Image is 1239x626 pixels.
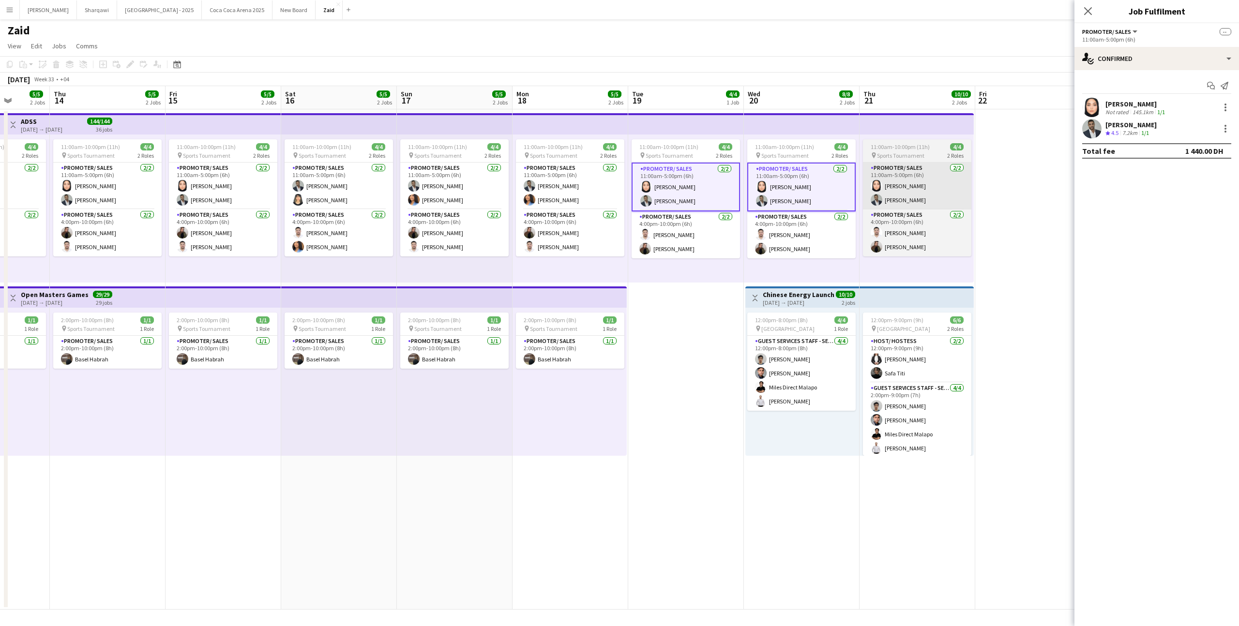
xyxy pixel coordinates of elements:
[763,299,835,306] div: [DATE] → [DATE]
[408,316,461,324] span: 2:00pm-10:00pm (8h)
[25,316,38,324] span: 1/1
[719,143,732,150] span: 4/4
[414,152,462,159] span: Sports Tournament
[96,125,112,133] div: 36 jobs
[168,95,177,106] span: 15
[862,95,876,106] span: 21
[530,152,577,159] span: Sports Tournament
[950,143,964,150] span: 4/4
[492,90,506,98] span: 5/5
[316,0,343,19] button: Zaid
[169,139,277,256] div: 11:00am-10:00pm (11h)4/4 Sports Tournament2 RolesPromoter/ Sales2/211:00am-5:00pm (6h)[PERSON_NAM...
[285,139,393,256] div: 11:00am-10:00pm (11h)4/4 Sports Tournament2 RolesPromoter/ Sales2/211:00am-5:00pm (6h)[PERSON_NAM...
[952,90,971,98] span: 10/10
[285,336,393,369] app-card-role: Promoter/ Sales1/12:00pm-10:00pm (8h)Basel Habrah
[140,316,154,324] span: 1/1
[77,0,117,19] button: Sharqawi
[292,316,345,324] span: 2:00pm-10:00pm (8h)
[1082,28,1139,35] button: Promoter/ Sales
[1141,129,1149,136] app-skills-label: 1/1
[169,209,277,256] app-card-role: Promoter/ Sales2/24:00pm-10:00pm (6h)[PERSON_NAME][PERSON_NAME]
[285,313,393,369] div: 2:00pm-10:00pm (8h)1/1 Sports Tournament1 RolePromoter/ Sales1/12:00pm-10:00pm (8h)Basel Habrah
[169,89,177,98] span: Fri
[400,313,509,369] app-job-card: 2:00pm-10:00pm (8h)1/1 Sports Tournament1 RolePromoter/ Sales1/12:00pm-10:00pm (8h)Basel Habrah
[52,42,66,50] span: Jobs
[93,291,112,298] span: 29/29
[256,316,270,324] span: 1/1
[603,325,617,332] span: 1 Role
[400,336,509,369] app-card-role: Promoter/ Sales1/12:00pm-10:00pm (8h)Basel Habrah
[493,99,508,106] div: 2 Jobs
[487,316,501,324] span: 1/1
[284,95,296,106] span: 16
[947,325,964,332] span: 2 Roles
[726,99,739,106] div: 1 Job
[256,325,270,332] span: 1 Role
[52,95,66,106] span: 14
[401,89,412,98] span: Sun
[603,143,617,150] span: 4/4
[716,152,732,159] span: 2 Roles
[947,152,964,159] span: 2 Roles
[608,99,623,106] div: 2 Jobs
[399,95,412,106] span: 17
[372,143,385,150] span: 4/4
[632,163,740,211] app-card-role: Promoter/ Sales2/211:00am-5:00pm (6h)[PERSON_NAME][PERSON_NAME]
[72,40,102,52] a: Comms
[863,139,971,256] div: 11:00am-10:00pm (11h)4/4 Sports Tournament2 RolesPromoter/ Sales2/211:00am-5:00pm (6h)[PERSON_NAM...
[1082,36,1231,43] div: 11:00am-5:00pm (6h)
[1105,108,1131,116] div: Not rated
[831,152,848,159] span: 2 Roles
[840,99,855,106] div: 2 Jobs
[372,316,385,324] span: 1/1
[369,152,385,159] span: 2 Roles
[608,90,621,98] span: 5/5
[516,89,529,98] span: Mon
[1111,129,1118,136] span: 4.5
[61,143,120,150] span: 11:00am-10:00pm (11h)
[27,40,46,52] a: Edit
[140,325,154,332] span: 1 Role
[377,99,392,106] div: 2 Jobs
[877,325,930,332] span: [GEOGRAPHIC_DATA]
[253,152,270,159] span: 2 Roles
[183,152,230,159] span: Sports Tournament
[169,313,277,369] app-job-card: 2:00pm-10:00pm (8h)1/1 Sports Tournament1 RolePromoter/ Sales1/12:00pm-10:00pm (8h)Basel Habrah
[747,313,856,411] div: 12:00pm-8:00pm (8h)4/4 [GEOGRAPHIC_DATA]1 RoleGuest Services Staff - Senior4/412:00pm-8:00pm (8h)...
[87,118,112,125] span: 144/144
[834,143,848,150] span: 4/4
[202,0,272,19] button: Coca Coca Arena 2025
[646,152,693,159] span: Sports Tournament
[761,325,815,332] span: [GEOGRAPHIC_DATA]
[4,40,25,52] a: View
[863,313,971,456] app-job-card: 12:00pm-9:00pm (9h)6/6 [GEOGRAPHIC_DATA]2 RolesHost/ Hostess2/212:00pm-9:00pm (9h)[PERSON_NAME]Sa...
[639,143,698,150] span: 11:00am-10:00pm (11h)
[952,99,970,106] div: 2 Jobs
[60,75,69,83] div: +04
[632,89,643,98] span: Tue
[400,139,509,256] div: 11:00am-10:00pm (11h)4/4 Sports Tournament2 RolesPromoter/ Sales2/211:00am-5:00pm (6h)[PERSON_NAM...
[524,316,576,324] span: 2:00pm-10:00pm (8h)
[183,325,230,332] span: Sports Tournament
[67,152,115,159] span: Sports Tournament
[377,90,390,98] span: 5/5
[408,143,467,150] span: 11:00am-10:00pm (11h)
[871,316,923,324] span: 12:00pm-9:00pm (9h)
[30,90,43,98] span: 5/5
[761,152,809,159] span: Sports Tournament
[31,42,42,50] span: Edit
[516,336,624,369] app-card-role: Promoter/ Sales1/12:00pm-10:00pm (8h)Basel Habrah
[1157,108,1165,116] app-skills-label: 1/1
[169,336,277,369] app-card-role: Promoter/ Sales1/12:00pm-10:00pm (8h)Basel Habrah
[137,152,154,159] span: 2 Roles
[836,291,855,298] span: 10/10
[1105,120,1157,129] div: [PERSON_NAME]
[299,152,346,159] span: Sports Tournament
[21,299,89,306] div: [DATE] → [DATE]
[53,313,162,369] div: 2:00pm-10:00pm (8h)1/1 Sports Tournament1 RolePromoter/ Sales1/12:00pm-10:00pm (8h)Basel Habrah
[834,316,848,324] span: 4/4
[53,209,162,256] app-card-role: Promoter/ Sales2/24:00pm-10:00pm (6h)[PERSON_NAME][PERSON_NAME]
[54,89,66,98] span: Thu
[32,75,56,83] span: Week 33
